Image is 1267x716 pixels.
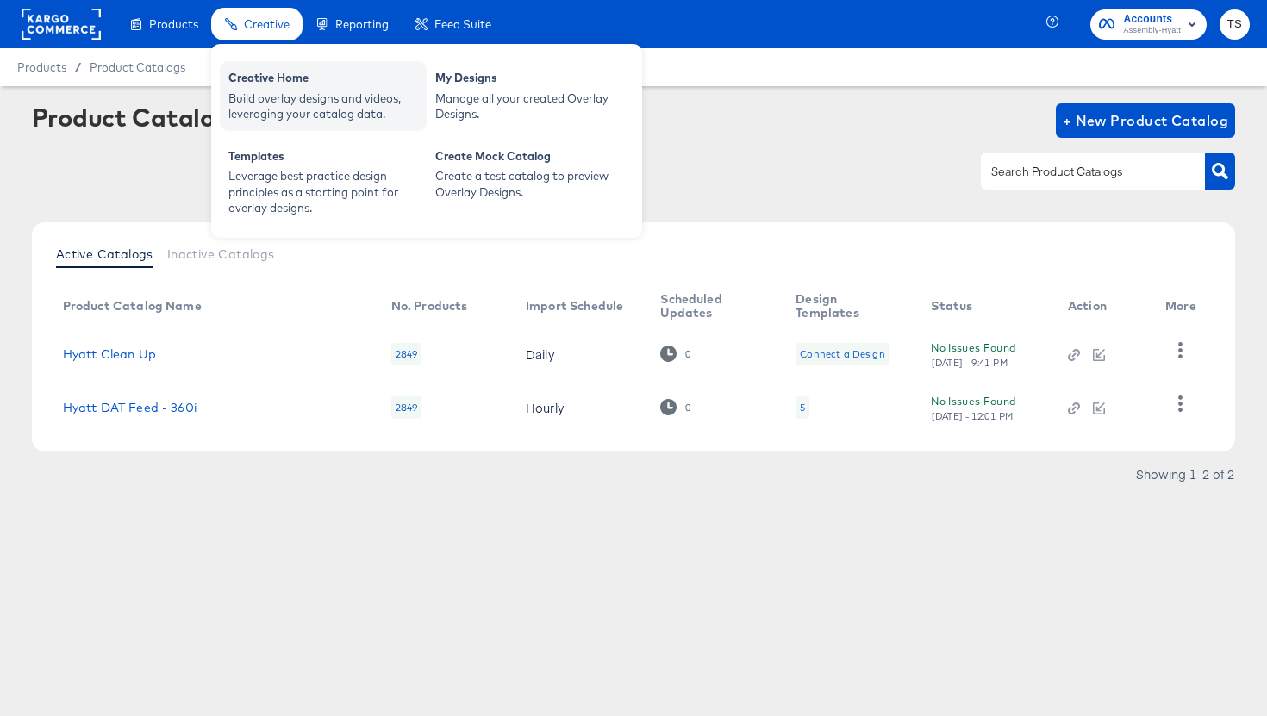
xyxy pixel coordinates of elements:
span: Active Catalogs [56,247,153,261]
div: Import Schedule [526,299,623,313]
span: Assembly-Hyatt [1123,24,1181,38]
div: 5 [800,401,805,414]
div: 0 [660,346,690,362]
div: Connect a Design [796,343,889,365]
span: Products [17,60,66,74]
a: Hyatt Clean Up [63,347,156,361]
span: / [66,60,90,74]
span: Reporting [335,17,389,31]
button: TS [1220,9,1250,40]
a: Hyatt DAT Feed - 360i [63,401,197,414]
span: Accounts [1123,10,1181,28]
span: Inactive Catalogs [167,247,275,261]
span: + New Product Catalog [1063,109,1229,133]
th: Status [917,286,1054,327]
span: Products [149,17,198,31]
button: AccountsAssembly-Hyatt [1090,9,1207,40]
td: Daily [512,327,646,381]
div: Product Catalog Name [63,299,202,313]
div: Showing 1–2 of 2 [1135,468,1235,480]
div: Product Catalogs [32,103,242,131]
div: No. Products [391,299,468,313]
div: Connect a Design [800,347,884,361]
a: Product Catalogs [90,60,185,74]
th: More [1152,286,1217,327]
input: Search Product Catalogs [988,162,1171,182]
span: TS [1226,15,1243,34]
div: 0 [684,348,691,360]
th: Action [1054,286,1152,327]
button: + New Product Catalog [1056,103,1236,138]
span: Creative [244,17,290,31]
div: 0 [660,399,690,415]
div: 2849 [391,396,422,419]
div: 0 [684,402,691,414]
span: Feed Suite [434,17,491,31]
div: Scheduled Updates [660,292,761,320]
td: Hourly [512,381,646,434]
div: 2849 [391,343,422,365]
div: Design Templates [796,292,896,320]
div: 5 [796,396,809,419]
